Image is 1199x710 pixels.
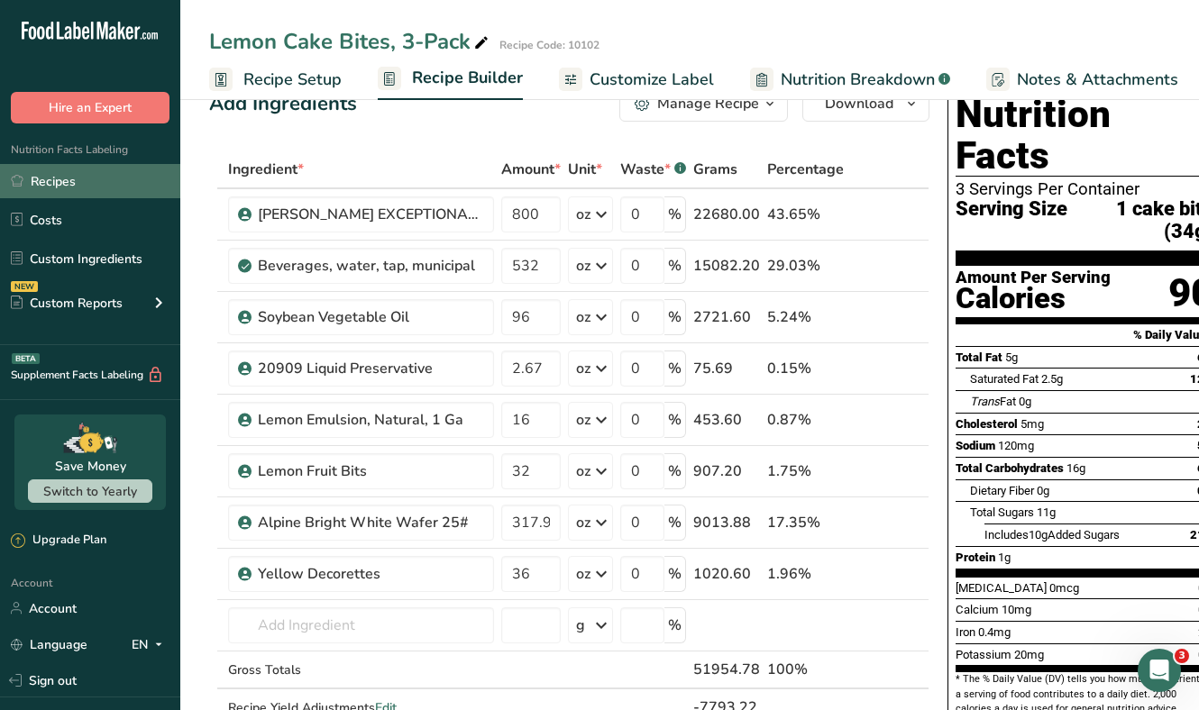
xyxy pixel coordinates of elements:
[1049,581,1079,595] span: 0mcg
[767,204,844,225] div: 43.65%
[825,93,893,114] span: Download
[258,255,483,277] div: Beverages, water, tap, municipal
[1037,505,1056,519] span: 11g
[693,563,760,585] div: 1020.60
[956,439,995,452] span: Sodium
[1017,68,1178,92] span: Notes & Attachments
[43,483,137,500] span: Switch to Yearly
[984,528,1120,542] span: Includes Added Sugars
[970,484,1034,497] span: Dietary Fiber
[1014,648,1044,661] span: 20mg
[1021,417,1044,431] span: 5mg
[228,607,494,643] input: Add Ingredient
[693,358,760,379] div: 75.69
[499,37,599,53] div: Recipe Code: 10102
[576,460,590,482] div: oz
[258,460,483,482] div: Lemon Fruit Bits
[1019,395,1031,408] span: 0g
[11,294,123,313] div: Custom Reports
[767,358,844,379] div: 0.15%
[55,457,126,476] div: Save Money
[568,159,602,180] span: Unit
[693,512,760,533] div: 9013.88
[693,255,760,277] div: 15082.20
[1041,372,1063,386] span: 2.5g
[501,159,561,180] span: Amount
[576,306,590,328] div: oz
[767,255,844,277] div: 29.03%
[619,86,788,122] button: Manage Recipe
[767,659,844,680] div: 100%
[956,350,1002,364] span: Total Fat
[970,372,1039,386] span: Saturated Fat
[693,409,760,431] div: 453.60
[258,306,483,328] div: Soybean Vegetable Oil
[767,563,844,585] div: 1.96%
[559,59,714,100] a: Customize Label
[1175,649,1189,663] span: 3
[576,409,590,431] div: oz
[781,68,935,92] span: Nutrition Breakdown
[1002,603,1031,616] span: 10mg
[956,603,999,616] span: Calcium
[998,439,1034,452] span: 120mg
[1138,649,1181,692] iframe: Intercom live chat
[956,198,1067,242] span: Serving Size
[978,625,1011,639] span: 0.4mg
[956,269,1111,287] div: Amount Per Serving
[258,358,483,379] div: 20909 Liquid Preservative
[209,59,342,100] a: Recipe Setup
[576,614,585,636] div: g
[956,461,1064,475] span: Total Carbohydrates
[998,551,1011,564] span: 1g
[258,563,483,585] div: Yellow Decorettes
[12,353,40,364] div: BETA
[11,532,106,550] div: Upgrade Plan
[693,159,737,180] span: Grams
[378,58,523,101] a: Recipe Builder
[590,68,714,92] span: Customize Label
[1066,461,1085,475] span: 16g
[209,25,492,58] div: Lemon Cake Bites, 3-Pack
[956,417,1018,431] span: Cholesterol
[258,512,483,533] div: Alpine Bright White Wafer 25#
[956,286,1111,312] div: Calories
[1029,528,1048,542] span: 10g
[1005,350,1018,364] span: 5g
[412,66,523,90] span: Recipe Builder
[970,395,1000,408] i: Trans
[767,409,844,431] div: 0.87%
[576,563,590,585] div: oz
[1037,484,1049,497] span: 0g
[258,409,483,431] div: Lemon Emulsion, Natural, 1 Ga
[767,512,844,533] div: 17.35%
[258,204,483,225] div: [PERSON_NAME] EXCEPTIONAL [PERSON_NAME] REQUEST WHITE CAKE MIX MB 50 LB
[693,460,760,482] div: 907.20
[228,159,304,180] span: Ingredient
[693,659,760,680] div: 51954.78
[243,68,342,92] span: Recipe Setup
[970,395,1016,408] span: Fat
[657,93,759,114] div: Manage Recipe
[228,660,494,679] div: Gross Totals
[767,159,844,180] span: Percentage
[132,633,169,655] div: EN
[693,204,760,225] div: 22680.00
[11,92,169,123] button: Hire an Expert
[620,159,686,180] div: Waste
[956,625,975,639] span: Iron
[209,89,357,119] div: Add Ingredients
[970,505,1034,519] span: Total Sugars
[986,59,1178,100] a: Notes & Attachments
[28,479,152,503] button: Switch to Yearly
[693,306,760,328] div: 2721.60
[576,255,590,277] div: oz
[956,648,1011,661] span: Potassium
[11,629,87,660] a: Language
[576,204,590,225] div: oz
[956,581,1047,595] span: [MEDICAL_DATA]
[956,551,995,564] span: Protein
[767,460,844,482] div: 1.75%
[750,59,950,100] a: Nutrition Breakdown
[11,281,38,292] div: NEW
